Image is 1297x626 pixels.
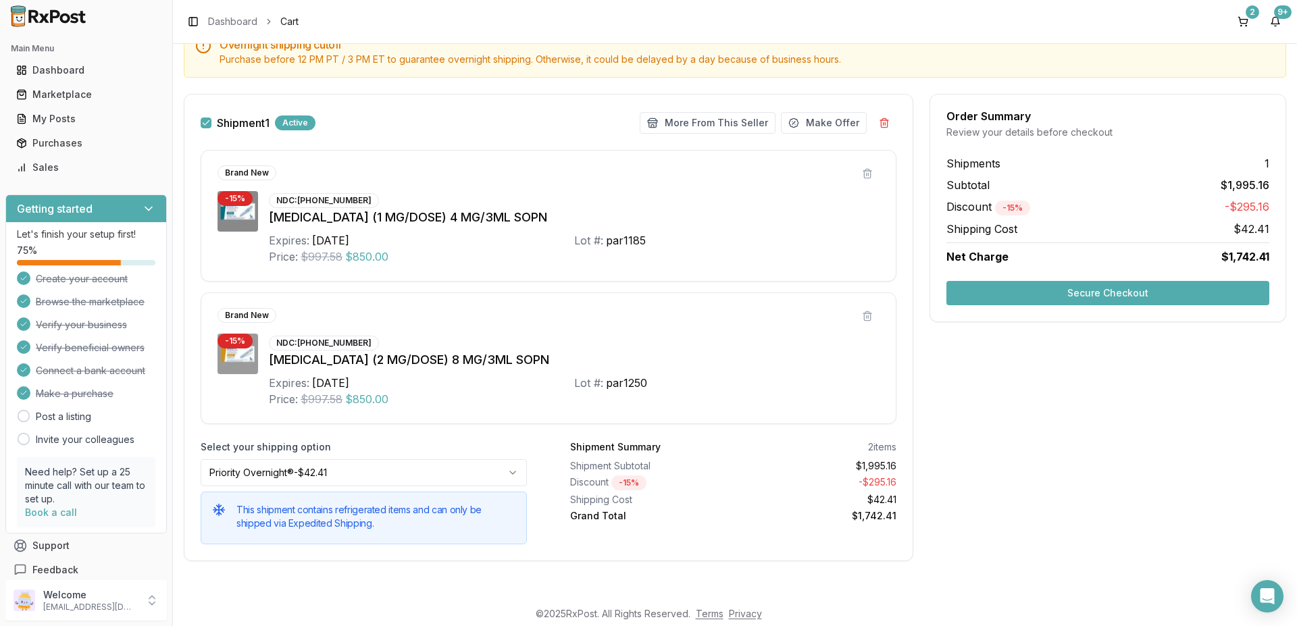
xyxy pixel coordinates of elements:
[640,112,775,134] button: More From This Seller
[312,232,349,249] div: [DATE]
[570,440,661,454] div: Shipment Summary
[696,608,723,619] a: Terms
[11,155,161,180] a: Sales
[218,334,253,348] div: - 15 %
[345,249,388,265] span: $850.00
[739,475,897,490] div: - $295.16
[5,132,167,154] button: Purchases
[25,506,77,518] a: Book a call
[280,15,299,28] span: Cart
[1265,11,1286,32] button: 9+
[36,341,145,355] span: Verify beneficial owners
[570,475,728,490] div: Discount
[946,155,1000,172] span: Shipments
[946,200,1030,213] span: Discount
[201,440,527,454] label: Select your shipping option
[16,161,156,174] div: Sales
[36,318,127,332] span: Verify your business
[36,410,91,423] a: Post a listing
[1265,155,1269,172] span: 1
[570,459,728,473] div: Shipment Subtotal
[269,336,379,350] div: NDC: [PHONE_NUMBER]
[36,272,128,286] span: Create your account
[218,165,276,180] div: Brand New
[5,157,167,178] button: Sales
[43,602,137,612] p: [EMAIL_ADDRESS][DOMAIN_NAME]
[17,228,155,241] p: Let's finish your setup first!
[946,221,1017,237] span: Shipping Cost
[269,350,880,369] div: [MEDICAL_DATA] (2 MG/DOSE) 8 MG/3ML SOPN
[16,88,156,101] div: Marketplace
[11,131,161,155] a: Purchases
[236,503,515,530] h5: This shipment contains refrigerated items and can only be shipped via Expedited Shipping.
[345,391,388,407] span: $850.00
[36,387,113,400] span: Make a purchase
[36,364,145,377] span: Connect a bank account
[17,201,93,217] h3: Getting started
[11,43,161,54] h2: Main Menu
[5,108,167,130] button: My Posts
[14,590,35,611] img: User avatar
[5,59,167,81] button: Dashboard
[218,308,276,323] div: Brand New
[1274,5,1292,19] div: 9+
[43,588,137,602] p: Welcome
[269,208,880,227] div: [MEDICAL_DATA] (1 MG/DOSE) 4 MG/3ML SOPN
[1234,221,1269,237] span: $42.41
[301,249,342,265] span: $997.58
[1246,5,1259,19] div: 2
[1221,249,1269,265] span: $1,742.41
[1221,177,1269,193] span: $1,995.16
[312,375,349,391] div: [DATE]
[739,509,897,523] div: $1,742.41
[16,136,156,150] div: Purchases
[11,58,161,82] a: Dashboard
[739,459,897,473] div: $1,995.16
[946,177,990,193] span: Subtotal
[574,232,603,249] div: Lot #:
[218,191,253,206] div: - 15 %
[269,375,309,391] div: Expires:
[218,334,258,374] img: Ozempic (2 MG/DOSE) 8 MG/3ML SOPN
[11,82,161,107] a: Marketplace
[574,375,603,391] div: Lot #:
[1251,580,1283,612] div: Open Intercom Messenger
[5,533,167,558] button: Support
[868,440,896,454] div: 2 items
[269,232,309,249] div: Expires:
[275,115,315,130] div: Active
[269,193,379,208] div: NDC: [PHONE_NUMBER]
[729,608,762,619] a: Privacy
[269,249,298,265] div: Price:
[570,509,728,523] div: Grand Total
[16,112,156,126] div: My Posts
[220,53,1275,66] div: Purchase before 12 PM PT / 3 PM ET to guarantee overnight shipping. Otherwise, it could be delaye...
[946,250,1009,263] span: Net Charge
[946,126,1269,139] div: Review your details before checkout
[36,295,145,309] span: Browse the marketplace
[11,107,161,131] a: My Posts
[16,63,156,77] div: Dashboard
[995,201,1030,215] div: - 15 %
[36,433,134,446] a: Invite your colleagues
[5,5,92,27] img: RxPost Logo
[208,15,299,28] nav: breadcrumb
[570,493,728,506] div: Shipping Cost
[739,493,897,506] div: $42.41
[5,558,167,582] button: Feedback
[301,391,342,407] span: $997.58
[606,232,646,249] div: par1185
[606,375,647,391] div: par1250
[217,118,270,128] span: Shipment 1
[1232,11,1254,32] button: 2
[17,244,37,257] span: 75 %
[946,281,1269,305] button: Secure Checkout
[1225,199,1269,215] span: -$295.16
[611,475,646,490] div: - 15 %
[208,15,257,28] a: Dashboard
[32,563,78,577] span: Feedback
[218,191,258,232] img: Ozempic (1 MG/DOSE) 4 MG/3ML SOPN
[781,112,867,134] button: Make Offer
[946,111,1269,122] div: Order Summary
